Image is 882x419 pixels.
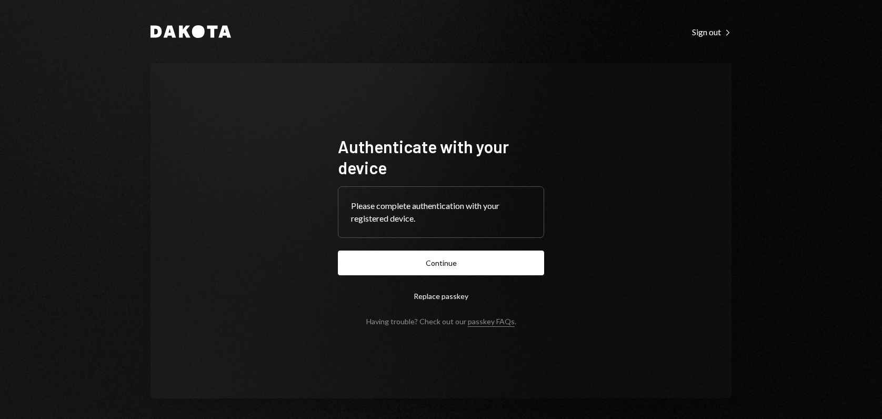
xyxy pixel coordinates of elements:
a: passkey FAQs [468,317,515,327]
a: Sign out [692,26,731,37]
h1: Authenticate with your device [338,136,544,178]
div: Sign out [692,27,731,37]
div: Having trouble? Check out our . [366,317,516,326]
button: Continue [338,251,544,275]
button: Replace passkey [338,284,544,308]
div: Please complete authentication with your registered device. [351,199,531,225]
